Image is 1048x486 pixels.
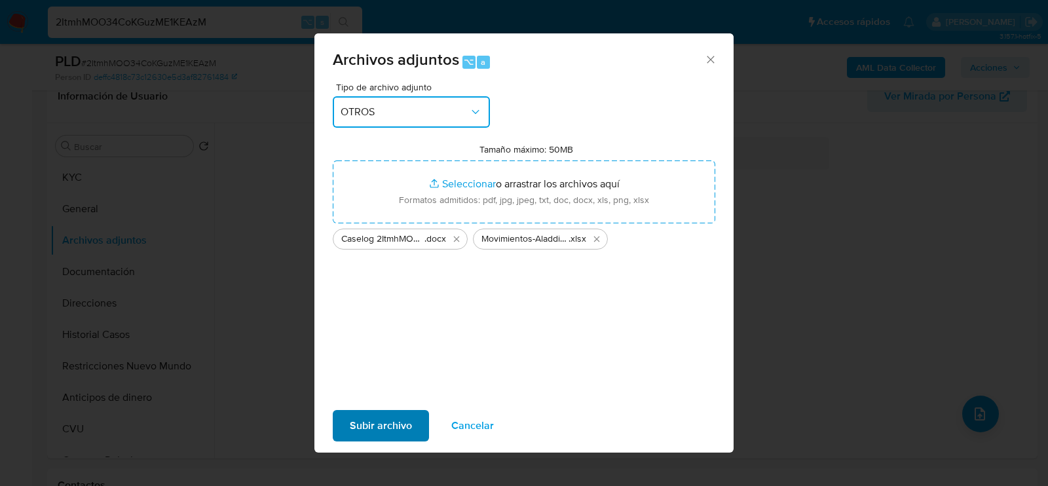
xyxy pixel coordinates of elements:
[333,48,459,71] span: Archivos adjuntos
[589,231,605,247] button: Eliminar Movimientos-Aladdin-v10_2.xlsx
[434,410,511,441] button: Cancelar
[479,143,573,155] label: Tamaño máximo: 50MB
[336,83,493,92] span: Tipo de archivo adjunto
[481,56,485,68] span: a
[333,96,490,128] button: OTROS
[341,105,469,119] span: OTROS
[704,53,716,65] button: Cerrar
[464,56,474,68] span: ⌥
[424,233,446,246] span: .docx
[341,233,424,246] span: Caselog 2ItmhMOO34CoKGuzME1KEAzM_2025_08_18_17_53_10
[333,223,715,250] ul: Archivos seleccionados
[481,233,569,246] span: Movimientos-Aladdin-v10_2
[350,411,412,440] span: Subir archivo
[451,411,494,440] span: Cancelar
[569,233,586,246] span: .xlsx
[333,410,429,441] button: Subir archivo
[449,231,464,247] button: Eliminar Caselog 2ItmhMOO34CoKGuzME1KEAzM_2025_08_18_17_53_10.docx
